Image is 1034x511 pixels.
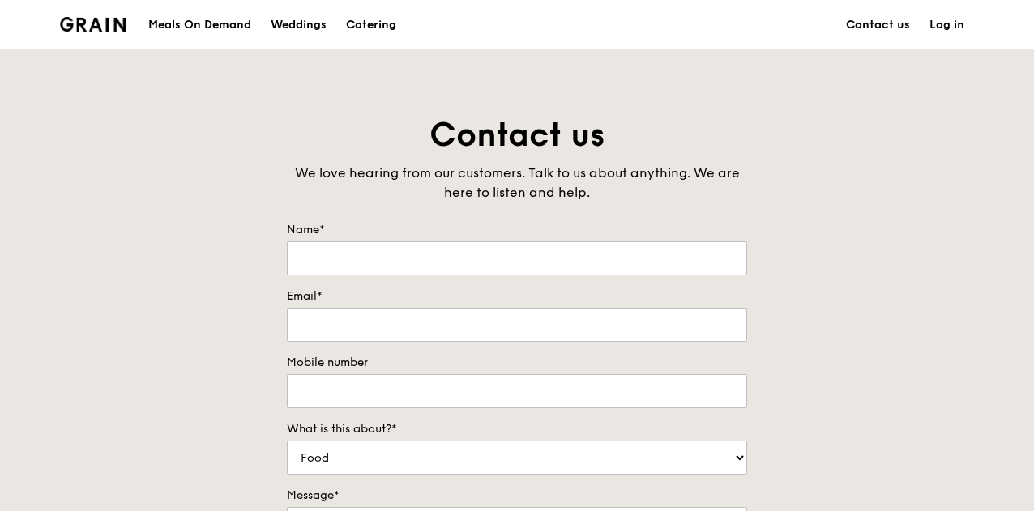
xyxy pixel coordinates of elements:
a: Log in [920,1,974,49]
a: Contact us [836,1,920,49]
label: Message* [287,488,747,504]
a: Weddings [261,1,336,49]
div: Catering [346,1,396,49]
div: Weddings [271,1,327,49]
label: What is this about?* [287,421,747,437]
label: Email* [287,288,747,304]
div: We love hearing from our customers. Talk to us about anything. We are here to listen and help. [287,164,747,202]
img: Grain [60,17,126,32]
a: Catering [336,1,406,49]
label: Mobile number [287,355,747,371]
h1: Contact us [287,113,747,157]
label: Name* [287,222,747,238]
div: Meals On Demand [148,1,251,49]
